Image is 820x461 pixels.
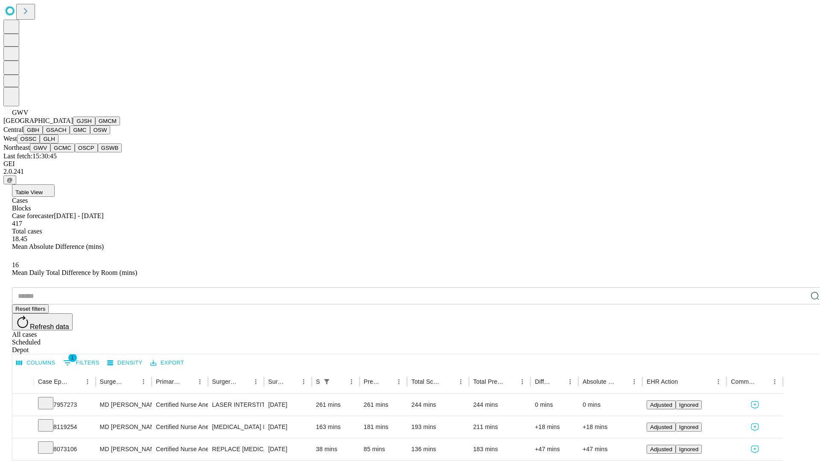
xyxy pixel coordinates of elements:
span: Central [3,126,23,133]
div: MD [PERSON_NAME] [100,438,147,460]
div: 8073106 [38,438,91,460]
div: +18 mins [583,416,638,438]
button: Adjusted [647,445,676,454]
button: Sort [757,376,769,388]
span: Ignored [679,446,698,452]
div: [DATE] [268,416,307,438]
span: @ [7,177,13,183]
div: Total Scheduled Duration [411,378,442,385]
div: Certified Nurse Anesthetist [156,416,203,438]
div: +47 mins [583,438,638,460]
button: Sort [443,376,455,388]
button: Expand [17,420,29,435]
button: Density [105,356,145,370]
button: Sort [679,376,691,388]
button: Show filters [61,356,102,370]
div: Predicted In Room Duration [364,378,381,385]
span: 1 [68,353,77,362]
button: Sort [70,376,82,388]
button: GWV [30,143,50,152]
button: GCMC [50,143,75,152]
button: Menu [393,376,405,388]
div: EHR Action [647,378,678,385]
div: Difference [535,378,551,385]
div: 85 mins [364,438,403,460]
span: Table View [15,189,43,195]
div: Surgery Date [268,378,285,385]
button: Menu [769,376,781,388]
span: Mean Daily Total Difference by Room (mins) [12,269,137,276]
div: 0 mins [583,394,638,416]
button: Menu [564,376,576,388]
button: OSCP [75,143,98,152]
button: Sort [334,376,346,388]
button: Sort [552,376,564,388]
div: 244 mins [473,394,527,416]
span: Ignored [679,402,698,408]
span: Adjusted [650,424,672,430]
div: 211 mins [473,416,527,438]
button: Sort [504,376,516,388]
button: Ignored [676,423,702,432]
span: Last fetch: 15:30:45 [3,152,57,160]
div: 2.0.241 [3,168,817,175]
button: Table View [12,184,55,197]
div: Scheduled In Room Duration [316,378,320,385]
button: GBH [23,125,43,134]
button: GJSH [73,117,95,125]
button: Menu [194,376,206,388]
button: Adjusted [647,423,676,432]
button: Menu [455,376,467,388]
div: Surgery Name [212,378,237,385]
button: Adjusted [647,400,676,409]
button: Refresh data [12,313,73,330]
span: West [3,135,17,142]
span: Case forecaster [12,212,54,219]
button: GSWB [98,143,122,152]
button: Menu [298,376,310,388]
button: Expand [17,442,29,457]
span: Reset filters [15,306,45,312]
button: GMC [70,125,90,134]
div: Total Predicted Duration [473,378,504,385]
div: +47 mins [535,438,574,460]
button: Menu [346,376,357,388]
button: Menu [138,376,149,388]
div: 8119254 [38,416,91,438]
button: Ignored [676,400,702,409]
button: Sort [381,376,393,388]
button: Sort [286,376,298,388]
div: [DATE] [268,394,307,416]
button: Menu [628,376,640,388]
button: @ [3,175,16,184]
div: 163 mins [316,416,355,438]
span: 16 [12,261,19,268]
button: Menu [516,376,528,388]
div: GEI [3,160,817,168]
button: Reset filters [12,304,49,313]
div: 7957273 [38,394,91,416]
div: 261 mins [364,394,403,416]
button: Sort [616,376,628,388]
button: Show filters [321,376,333,388]
div: 183 mins [473,438,527,460]
button: Menu [250,376,262,388]
div: 193 mins [411,416,465,438]
div: 261 mins [316,394,355,416]
span: [GEOGRAPHIC_DATA] [3,117,73,124]
div: +18 mins [535,416,574,438]
div: 181 mins [364,416,403,438]
div: Certified Nurse Anesthetist [156,394,203,416]
button: Sort [182,376,194,388]
span: Mean Absolute Difference (mins) [12,243,104,250]
span: [DATE] - [DATE] [54,212,103,219]
div: Absolute Difference [583,378,615,385]
span: 18.45 [12,235,27,242]
span: Refresh data [30,323,69,330]
button: Menu [82,376,94,388]
div: Certified Nurse Anesthetist [156,438,203,460]
span: Ignored [679,424,698,430]
button: Sort [238,376,250,388]
span: 417 [12,220,22,227]
button: Expand [17,398,29,413]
